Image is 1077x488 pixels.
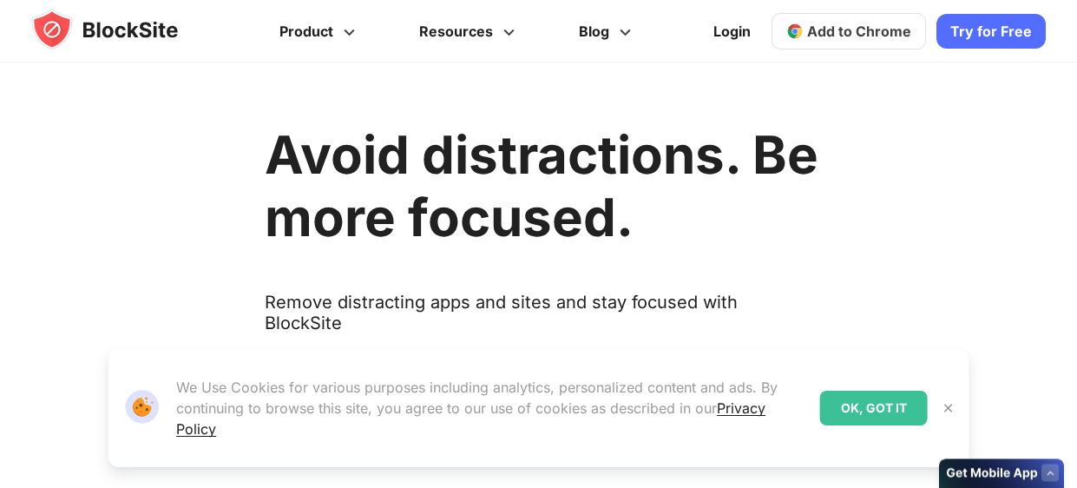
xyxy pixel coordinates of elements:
text: Remove distracting apps and sites and stay focused with BlockSite [265,292,818,347]
p: We Use Cookies for various purposes including analytics, personalized content and ads. By continu... [176,377,806,439]
a: Login [703,10,761,52]
div: OK, GOT IT [820,391,928,425]
a: Privacy Policy [176,399,765,438]
button: Close [937,397,960,419]
h1: Avoid distractions. Be more focused. [265,123,818,248]
img: blocksite-icon.5d769676.svg [31,9,212,50]
img: chrome-icon.svg [786,23,804,40]
img: Close [942,401,956,415]
a: Add to Chrome [772,13,926,49]
span: Add to Chrome [807,23,911,40]
a: Try for Free [936,14,1046,49]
